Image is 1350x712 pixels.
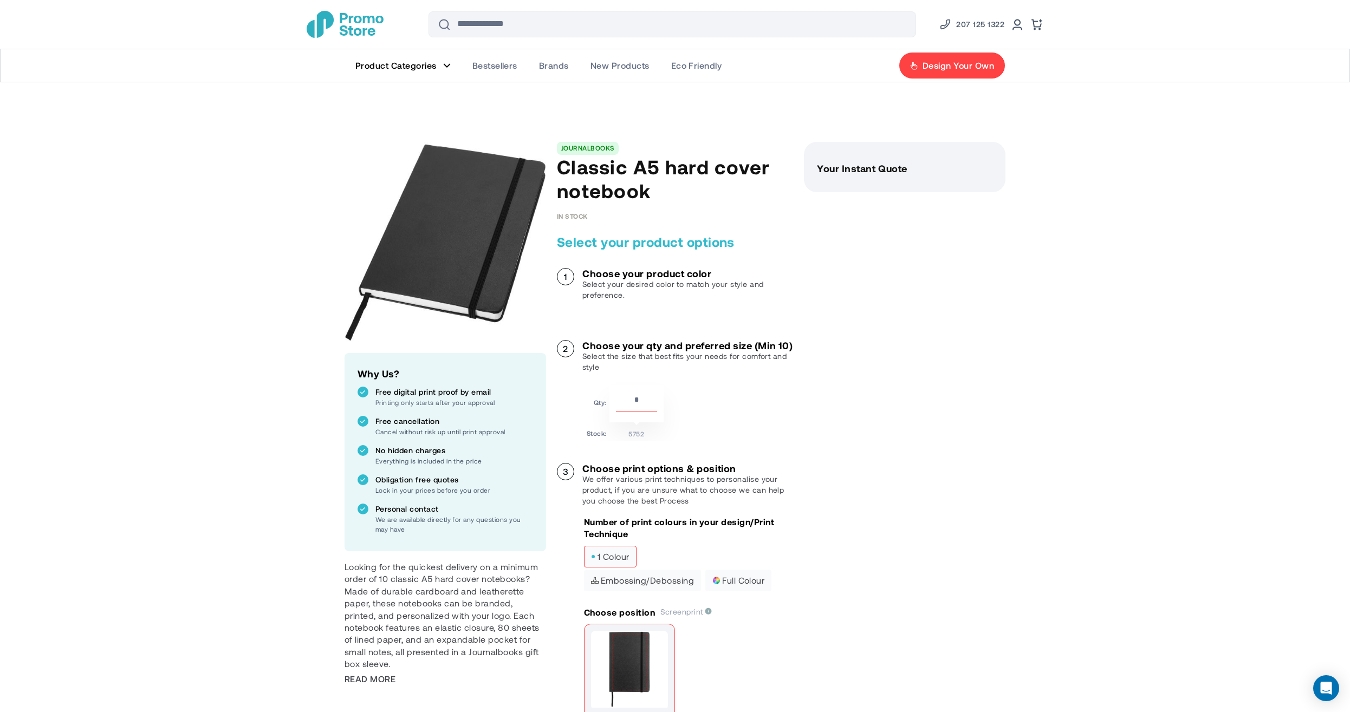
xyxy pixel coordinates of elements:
[582,268,793,279] h3: Choose your product color
[375,474,533,485] p: Obligation free quotes
[431,11,457,37] button: Search
[817,163,992,174] h3: Your Instant Quote
[923,60,994,71] span: Design Your Own
[582,279,793,301] p: Select your desired color to match your style and preference.
[584,606,655,618] p: Choose position
[582,474,793,506] p: We offer various print techniques to personalise your product, if you are unsure what to choose w...
[582,463,793,474] h3: Choose print options & position
[307,11,384,38] a: store logo
[375,504,533,514] p: Personal contact
[712,577,764,584] span: full colour
[345,142,546,343] img: main product photo
[591,631,668,708] img: Print position front
[660,607,712,616] span: Screenprint
[591,577,694,584] span: Embossing/Debossing
[557,155,793,203] h1: Classic A5 hard cover notebook
[591,553,629,560] span: 1 colour
[375,397,533,407] p: Printing only starts after your approval
[307,11,384,38] img: Promotional Merchandise
[939,18,1004,31] a: Phone
[582,340,793,351] h3: Choose your qty and preferred size (Min 10)
[375,416,533,427] p: Free cancellation
[345,561,546,670] div: Looking for the quickest delivery on a minimum order of 10 classic A5 hard cover notebooks? Made ...
[345,673,395,685] span: Read More
[375,427,533,436] p: Cancel without risk up until print approval
[375,514,533,534] p: We are available directly for any questions you may have
[1313,675,1339,701] div: Open Intercom Messenger
[345,49,462,82] a: Product Categories
[375,485,533,495] p: Lock in your prices before you order
[375,445,533,456] p: No hidden charges
[557,212,588,220] span: In stock
[539,60,569,71] span: Brands
[557,233,793,251] h2: Select your product options
[375,387,533,397] p: Free digital print proof by email
[557,212,588,220] div: Availability
[584,516,793,540] p: Number of print colours in your design/Print Technique
[590,60,650,71] span: New Products
[561,144,614,152] a: JOURNALBOOKS
[587,425,607,439] td: Stock:
[587,385,607,422] td: Qty:
[671,60,722,71] span: Eco Friendly
[528,49,580,82] a: Brands
[956,18,1004,31] span: 207 125 1322
[899,52,1005,79] a: Design Your Own
[358,366,533,381] h2: Why Us?
[472,60,517,71] span: Bestsellers
[462,49,528,82] a: Bestsellers
[660,49,733,82] a: Eco Friendly
[582,351,793,373] p: Select the size that best fits your needs for comfort and style
[609,425,664,439] td: 5752
[375,456,533,466] p: Everything is included in the price
[355,60,437,71] span: Product Categories
[580,49,660,82] a: New Products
